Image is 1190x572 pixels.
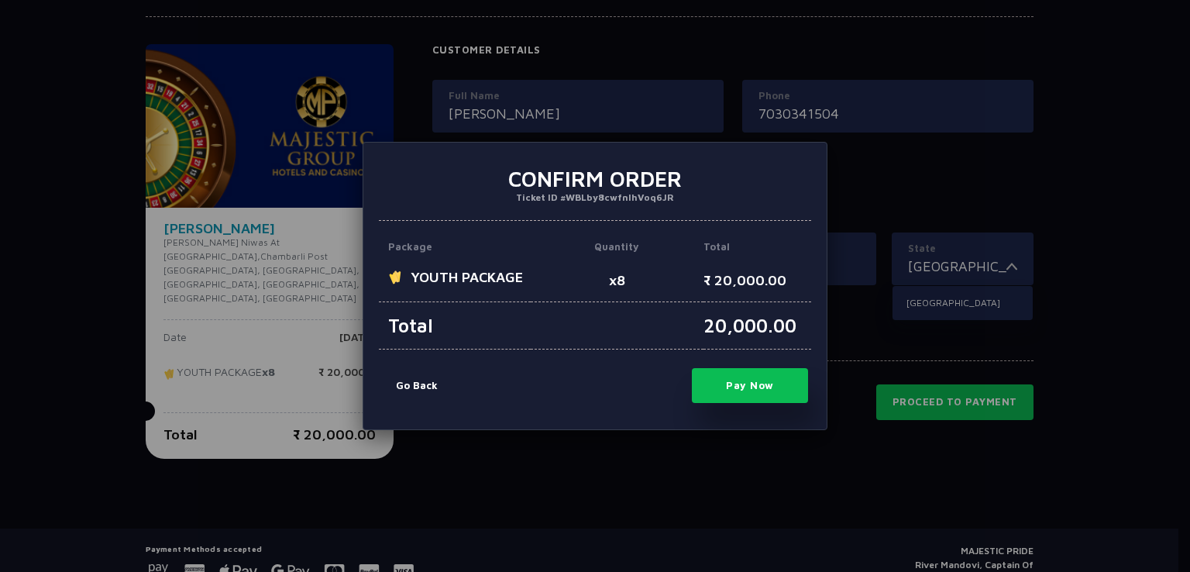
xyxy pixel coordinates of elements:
[703,240,811,268] p: Total
[703,268,811,302] p: ₹ 20,000.00
[388,268,531,285] span: YOUTH PACKAGE
[531,240,703,268] p: Quantity
[388,268,404,285] img: ticket
[391,166,799,192] h3: Confirm Order
[531,268,703,302] p: x8
[379,302,531,350] p: Total
[703,302,811,350] p: 20,000.00
[379,240,531,268] p: Package
[692,368,808,403] button: Pay Now
[382,378,438,394] button: Go Back
[391,191,799,203] p: Ticket ID #WBLby8cwfnIhVoq6JR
